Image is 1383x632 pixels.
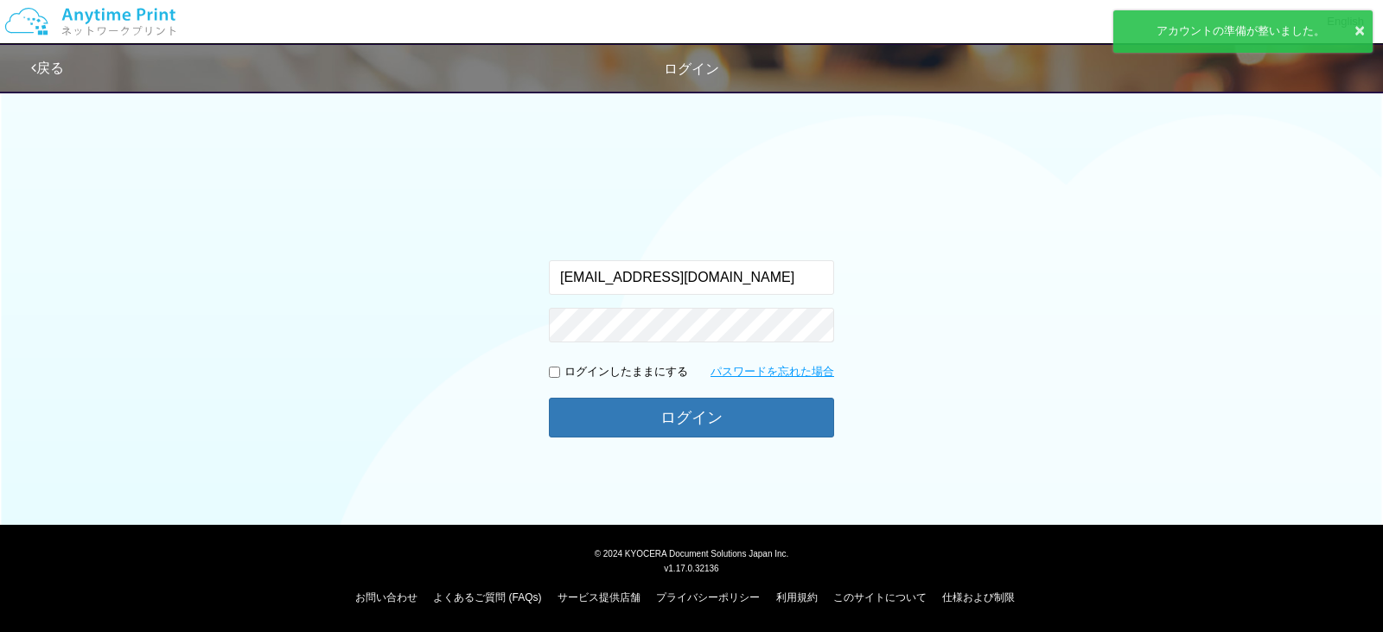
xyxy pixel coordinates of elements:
[355,591,417,603] a: お問い合わせ
[1157,23,1360,40] div: アカウントの準備が整いました。
[549,398,834,437] button: ログイン
[942,591,1015,603] a: 仕様および制限
[1354,18,1365,43] button: ×
[31,61,64,75] a: 戻る
[595,547,789,559] span: © 2024 KYOCERA Document Solutions Japan Inc.
[433,591,541,603] a: よくあるご質問 (FAQs)
[558,591,641,603] a: サービス提供店舗
[664,61,719,76] span: ログイン
[833,591,927,603] a: このサイトについて
[549,260,834,295] input: メールアドレス
[664,563,718,573] span: v1.17.0.32136
[564,364,688,380] p: ログインしたままにする
[776,591,818,603] a: 利用規約
[711,364,834,380] a: パスワードを忘れた場合
[656,591,760,603] a: プライバシーポリシー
